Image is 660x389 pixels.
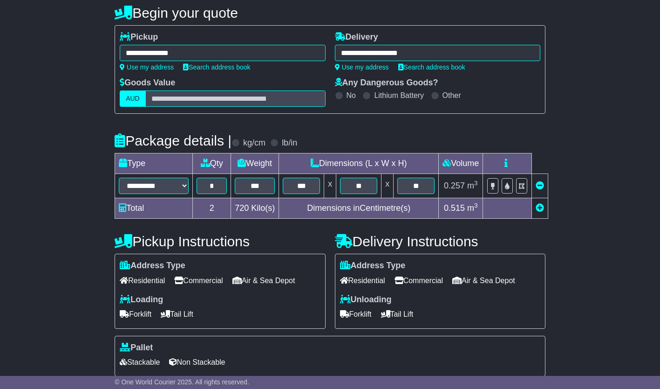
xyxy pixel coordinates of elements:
span: Tail Lift [381,307,414,321]
td: Total [115,198,193,219]
td: Dimensions (L x W x H) [279,153,439,174]
span: Commercial [395,273,443,288]
span: m [467,203,478,213]
span: 720 [235,203,249,213]
td: Kilo(s) [231,198,279,219]
label: Goods Value [120,78,175,88]
label: lb/in [282,138,297,148]
span: m [467,181,478,190]
h4: Delivery Instructions [335,234,545,249]
td: Dimensions in Centimetre(s) [279,198,439,219]
label: Address Type [340,261,406,271]
a: Use my address [335,63,389,71]
h4: Pickup Instructions [115,234,325,249]
label: kg/cm [243,138,265,148]
label: Address Type [120,261,185,271]
td: x [324,174,336,198]
a: Use my address [120,63,174,71]
td: 2 [193,198,231,219]
span: Forklift [120,307,151,321]
td: Qty [193,153,231,174]
td: Volume [439,153,483,174]
span: Stackable [120,355,160,369]
td: Type [115,153,193,174]
label: Any Dangerous Goods? [335,78,438,88]
span: Forklift [340,307,372,321]
label: Delivery [335,32,378,42]
label: Other [442,91,461,100]
sup: 3 [474,202,478,209]
label: Lithium Battery [374,91,424,100]
span: Residential [120,273,165,288]
a: Search address book [398,63,465,71]
span: Commercial [174,273,223,288]
span: 0.515 [444,203,465,213]
sup: 3 [474,180,478,187]
span: Air & Sea Depot [232,273,295,288]
label: Pallet [120,343,153,353]
label: No [347,91,356,100]
td: Weight [231,153,279,174]
span: Air & Sea Depot [452,273,515,288]
a: Remove this item [536,181,544,190]
span: Non Stackable [169,355,225,369]
h4: Package details | [115,133,231,148]
a: Add new item [536,203,544,213]
label: Pickup [120,32,158,42]
label: AUD [120,90,146,107]
td: x [381,174,394,198]
span: © One World Courier 2025. All rights reserved. [115,378,249,386]
h4: Begin your quote [115,5,545,21]
span: 0.257 [444,181,465,190]
span: Residential [340,273,385,288]
label: Loading [120,295,163,305]
span: Tail Lift [161,307,193,321]
label: Unloading [340,295,392,305]
a: Search address book [183,63,250,71]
